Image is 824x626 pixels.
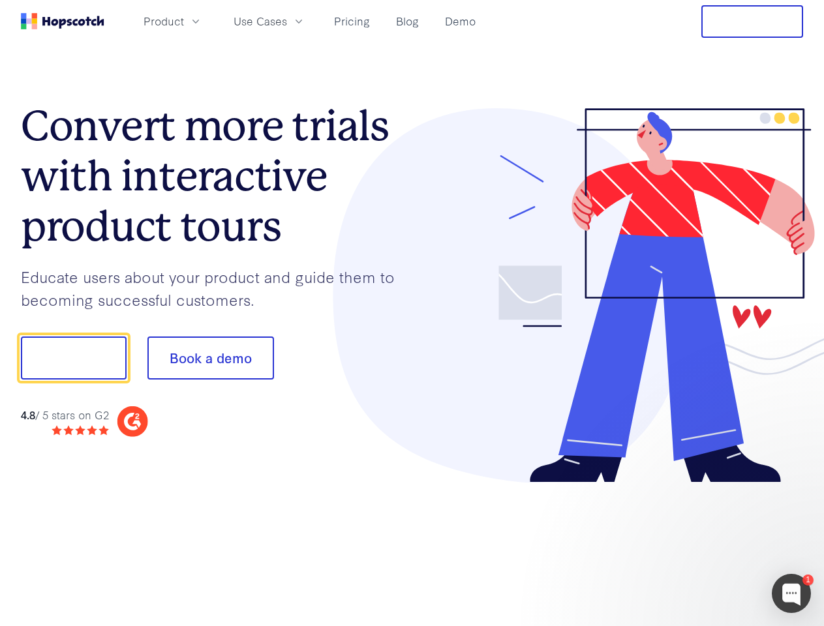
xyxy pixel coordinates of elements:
strong: 4.8 [21,407,35,422]
a: Pricing [329,10,375,32]
p: Educate users about your product and guide them to becoming successful customers. [21,265,412,310]
a: Demo [440,10,481,32]
a: Home [21,13,104,29]
div: 1 [802,574,814,586]
button: Free Trial [701,5,803,38]
div: / 5 stars on G2 [21,407,109,423]
button: Use Cases [226,10,313,32]
span: Product [144,13,184,29]
span: Use Cases [234,13,287,29]
h1: Convert more trials with interactive product tours [21,101,412,251]
button: Product [136,10,210,32]
a: Blog [391,10,424,32]
button: Book a demo [147,336,274,380]
button: Show me! [21,336,127,380]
